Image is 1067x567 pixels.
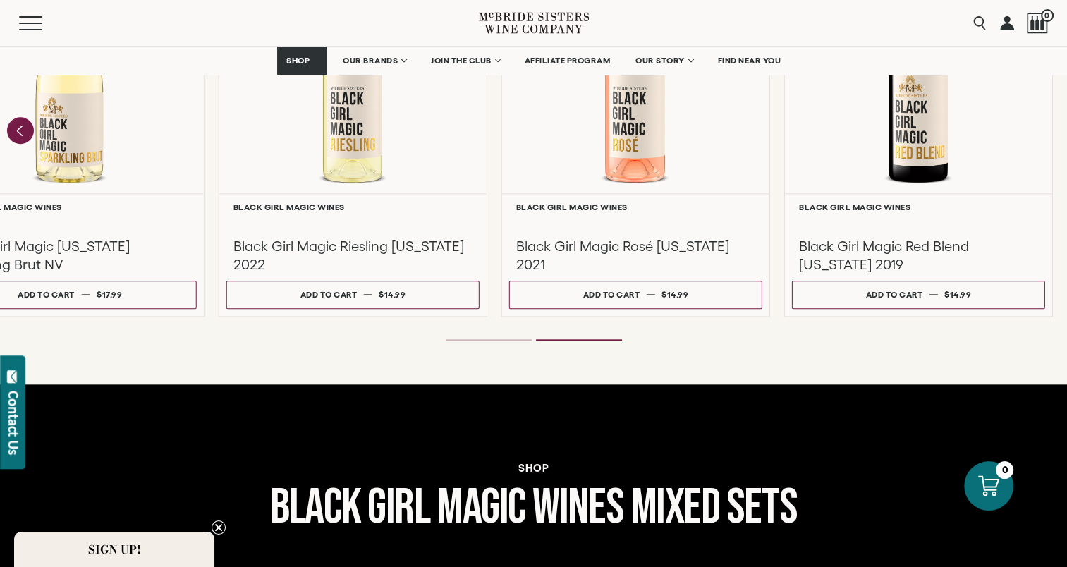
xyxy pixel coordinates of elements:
span: $14.99 [379,290,406,299]
div: Add to cart [18,284,75,305]
button: Previous [7,117,34,144]
span: $17.99 [97,290,122,299]
span: Mixed [630,478,720,537]
button: Add to cart $14.99 [792,281,1045,309]
span: girl [367,478,429,537]
span: JOIN THE CLUB [431,56,492,66]
h6: Black Girl Magic Wines [799,202,1038,212]
span: SIGN UP! [88,541,141,558]
h3: Black Girl Magic Riesling [US_STATE] 2022 [233,237,472,274]
li: Page dot 2 [536,339,622,341]
button: Close teaser [212,520,226,535]
a: OUR BRANDS [334,47,415,75]
div: Add to cart [300,284,358,305]
div: Add to cart [866,284,923,305]
span: AFFILIATE PROGRAM [525,56,611,66]
span: SHOP [286,56,310,66]
h3: Black Girl Magic Red Blend [US_STATE] 2019 [799,237,1038,274]
a: JOIN THE CLUB [422,47,508,75]
h6: Black Girl Magic Wines [233,202,472,212]
a: SHOP [277,47,327,75]
span: $14.99 [944,290,971,299]
h3: Black Girl Magic Rosé [US_STATE] 2021 [516,237,755,274]
span: OUR BRANDS [343,56,398,66]
a: FIND NEAR YOU [709,47,791,75]
h6: Black Girl Magic Wines [516,202,755,212]
span: FIND NEAR YOU [718,56,781,66]
span: Sets [726,478,797,537]
div: Add to cart [583,284,640,305]
a: OUR STORY [626,47,702,75]
span: magic [437,478,526,537]
span: $14.99 [661,290,688,299]
button: Add to cart $14.99 [509,281,762,309]
span: black [270,478,361,537]
span: 0 [1041,9,1054,22]
li: Page dot 1 [446,339,532,341]
div: 0 [996,461,1013,479]
div: Contact Us [6,391,20,455]
button: Mobile Menu Trigger [19,16,70,30]
div: SIGN UP!Close teaser [14,532,214,567]
a: AFFILIATE PROGRAM [516,47,620,75]
span: wines [532,478,623,537]
span: OUR STORY [635,56,685,66]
